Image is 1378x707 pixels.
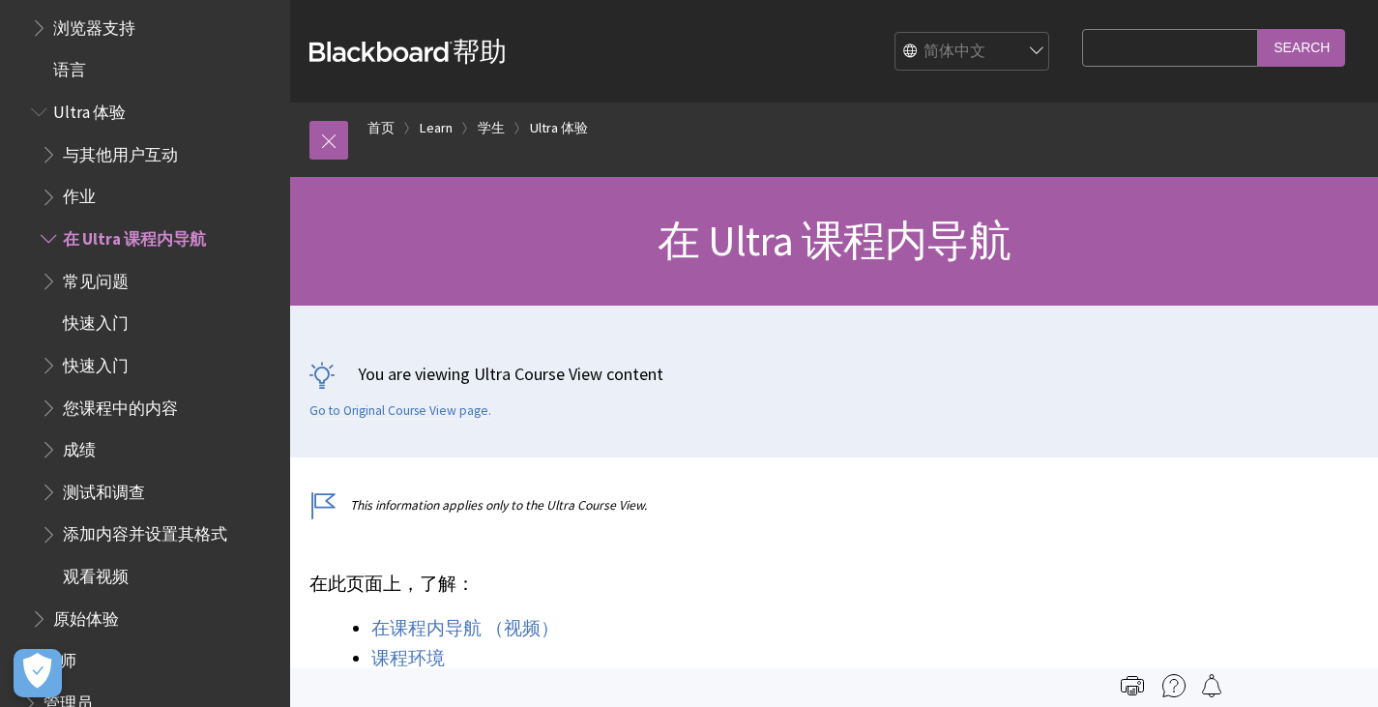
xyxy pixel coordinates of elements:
img: More help [1162,674,1186,697]
span: 测试和调查 [63,476,145,502]
span: 原始体验 [53,603,119,629]
a: Blackboard帮助 [309,34,507,69]
a: Go to Original Course View page. [309,402,491,420]
span: 观看视频 [63,560,129,586]
p: 在此页面上，了解： [309,572,1072,597]
span: 与其他用户互动 [63,138,178,164]
img: Follow this page [1200,674,1223,697]
img: Print [1121,674,1144,697]
span: 快速入门 [63,349,129,375]
a: Ultra 体验 [530,116,588,140]
span: 语言 [53,54,86,80]
button: Open Preferences [14,649,62,697]
a: 首页 [367,116,395,140]
a: 学生 [478,116,505,140]
a: 在课程内导航 （视频） [371,617,559,640]
span: 成绩 [63,433,96,459]
p: You are viewing Ultra Course View content [309,362,1359,386]
a: Learn [420,116,453,140]
span: 作业 [63,181,96,207]
span: 添加内容并设置其格式 [63,518,227,545]
input: Search [1258,29,1345,67]
strong: Blackboard [309,42,453,62]
span: 在 Ultra 课程内导航 [658,214,1011,267]
a: 课程环境 [371,647,445,670]
p: This information applies only to the Ultra Course View. [309,496,1072,515]
span: 教师 [44,645,76,671]
select: Site Language Selector [895,33,1050,72]
span: 常见问题 [63,265,129,291]
span: 在 Ultra 课程内导航 [63,222,206,249]
span: 您课程中的内容 [63,392,178,418]
span: 浏览器支持 [53,12,135,38]
span: 快速入门 [63,307,129,333]
span: Ultra 体验 [53,96,126,122]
